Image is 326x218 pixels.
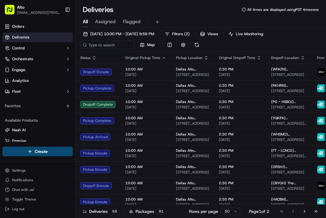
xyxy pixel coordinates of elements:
[17,10,60,15] button: [EMAIL_ADDRESS][PERSON_NAME][DOMAIN_NAME]
[226,30,266,38] button: Live Monitoring
[219,186,261,191] span: [DATE]
[83,208,119,214] div: Deliveries
[2,136,73,146] button: Promise
[6,88,11,93] div: 📗
[176,116,209,120] span: Dallas Alto Pharmacy
[317,84,325,92] img: roadie-logo-v2.jpg
[12,187,34,192] span: Chat with us!
[197,30,221,38] button: Views
[125,105,166,110] span: [DATE]
[2,125,73,135] button: Nash AI
[125,170,166,175] span: [DATE]
[125,186,166,191] span: [DATE]
[219,99,261,104] span: 2:30 PM
[247,7,319,12] span: All times are displayed using PDT timezone
[2,176,73,184] button: Notifications
[271,170,307,175] span: [STREET_ADDRESS]
[157,209,166,214] div: 91
[12,178,33,182] span: Notifications
[271,181,307,185] span: (CBVGH) The Natinsky Family
[219,89,261,93] span: [DATE]
[189,208,218,214] p: Rows per page
[125,83,166,88] span: 10:00 AM
[219,197,261,202] span: 2:30 PM
[103,59,110,67] button: Start new chat
[176,170,209,175] span: [STREET_ADDRESS]
[4,85,49,96] a: 📗Knowledge Base
[162,30,192,38] button: Filters(2)
[21,64,76,68] div: We're available if you need us!
[125,137,166,142] span: [DATE]
[43,102,73,107] a: Powered byPylon
[176,105,209,110] span: [STREET_ADDRESS]
[5,138,70,144] a: Promise
[17,4,24,10] button: Alto
[219,116,261,120] span: 2:30 PM
[219,72,261,77] span: [DATE]
[317,133,325,141] img: roadie-logo-v2.jpg
[317,198,325,206] img: roadie-logo-v2.jpg
[176,197,209,202] span: Dallas Alto Pharmacy
[172,31,190,37] span: Filters
[125,72,166,77] span: [DATE]
[271,186,307,191] span: [STREET_ADDRESS]
[6,58,17,68] img: 1736555255976-a54dd68f-1ca7-489b-9aae-adbdc363a1c4
[176,164,209,169] span: Dallas Alto Pharmacy
[184,31,190,37] span: ( 2 )
[125,181,166,185] span: 10:00 AM
[125,99,166,104] span: 10:00 AM
[125,164,166,169] span: 10:00 AM
[2,205,73,213] button: Log out
[2,116,73,125] div: Available Products
[176,99,209,104] span: Dallas Alto Pharmacy
[6,24,110,34] p: Welcome 👋
[219,67,261,72] span: 2:30 PM
[219,55,255,60] span: Original Dropoff Time
[2,33,73,42] a: Deliveries
[176,154,209,158] span: [STREET_ADDRESS]
[2,101,73,111] div: Favorites
[317,117,325,125] img: roadie-logo-v2.jpg
[271,121,307,126] span: [STREET_ADDRESS][PERSON_NAME]
[271,132,307,137] span: (WHSMO) [PERSON_NAME]
[219,181,261,185] span: 2:30 PM
[271,105,307,110] span: [STREET_ADDRESS]
[12,168,26,173] span: Settings
[2,54,73,64] button: Orchestrate
[21,58,99,64] div: Start new chat
[249,208,269,214] div: Page 1 of 2
[2,76,73,86] a: Analytics
[271,154,307,158] span: [STREET_ADDRESS][PERSON_NAME]
[2,22,73,31] a: Orders
[193,41,201,49] button: Refresh
[123,18,141,25] span: Flagged
[12,207,24,211] span: Log out
[95,18,116,25] span: Assigned
[219,164,261,169] span: 2:30 PM
[125,121,166,126] span: [DATE]
[83,18,88,25] span: All
[2,147,73,156] button: Create
[2,166,73,175] button: Settings
[12,35,29,40] span: Deliveries
[2,65,73,75] button: Engage
[317,68,325,76] img: uber-new-logo.jpeg
[176,132,209,137] span: Dallas Alto Pharmacy
[219,202,261,207] span: [DATE]
[271,55,299,60] span: Dropoff Location
[317,166,325,173] img: roadie-logo-v2.jpg
[125,197,166,202] span: 10:00 AM
[57,87,97,93] span: API Documentation
[2,195,73,204] button: Toggle Theme
[271,202,307,207] span: [STREET_ADDRESS]
[176,202,209,207] span: [STREET_ADDRESS]
[12,89,21,94] span: Fleet
[12,138,26,144] span: Promise
[176,83,209,88] span: Dallas Alto Pharmacy
[2,2,62,17] button: Alto[EMAIL_ADDRESS][PERSON_NAME][DOMAIN_NAME]
[125,89,166,93] span: [DATE]
[35,148,48,154] span: Create
[12,24,24,29] span: Orders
